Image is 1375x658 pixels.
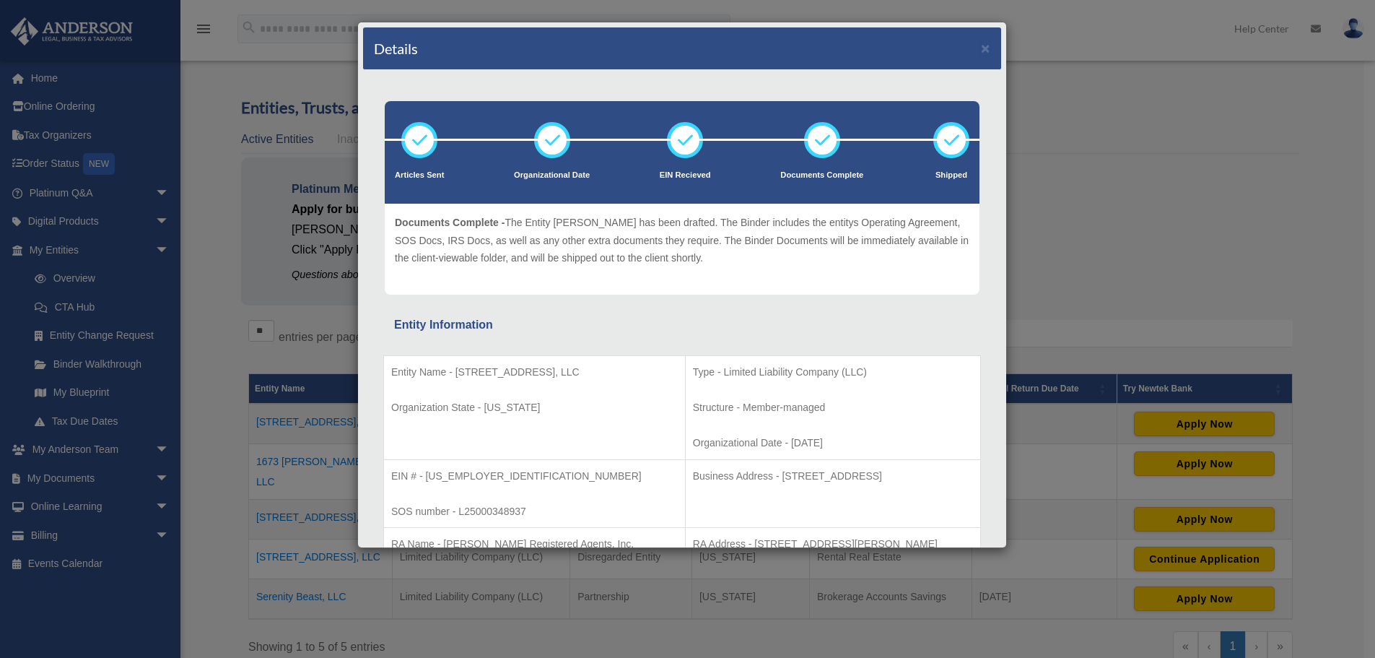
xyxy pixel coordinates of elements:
[981,40,990,56] button: ×
[693,535,973,553] p: RA Address - [STREET_ADDRESS][PERSON_NAME]
[391,467,678,485] p: EIN # - [US_EMPLOYER_IDENTIFICATION_NUMBER]
[693,434,973,452] p: Organizational Date - [DATE]
[391,399,678,417] p: Organization State - [US_STATE]
[395,214,969,267] p: The Entity [PERSON_NAME] has been drafted. The Binder includes the entitys Operating Agreement, S...
[391,503,678,521] p: SOS number - L25000348937
[693,363,973,381] p: Type - Limited Liability Company (LLC)
[933,168,969,183] p: Shipped
[693,399,973,417] p: Structure - Member-managed
[374,38,418,59] h4: Details
[660,168,711,183] p: EIN Recieved
[394,315,970,335] div: Entity Information
[395,217,505,228] span: Documents Complete -
[391,363,678,381] p: Entity Name - [STREET_ADDRESS], LLC
[780,168,863,183] p: Documents Complete
[395,168,444,183] p: Articles Sent
[514,168,590,183] p: Organizational Date
[391,535,678,553] p: RA Name - [PERSON_NAME] Registered Agents, Inc.
[693,467,973,485] p: Business Address - [STREET_ADDRESS]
